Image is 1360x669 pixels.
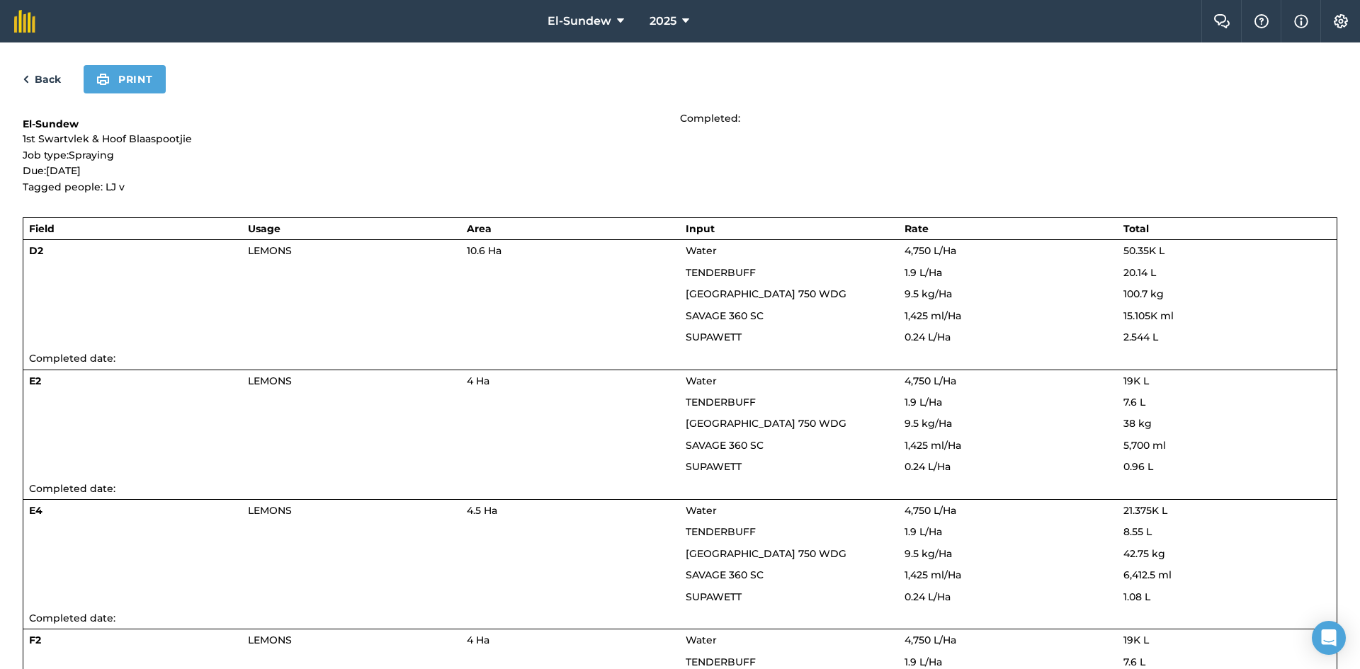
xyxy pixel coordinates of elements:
td: Water [680,629,899,651]
td: 1,425 ml / Ha [899,564,1118,585]
td: Completed date: [23,478,1337,500]
td: TENDERBUFF [680,262,899,283]
td: LEMONS [242,240,461,262]
td: 4,750 L / Ha [899,370,1118,391]
td: 4,750 L / Ha [899,500,1118,522]
img: svg+xml;base64,PHN2ZyB4bWxucz0iaHR0cDovL3d3dy53My5vcmcvMjAwMC9zdmciIHdpZHRoPSI5IiBoZWlnaHQ9IjI0Ii... [23,71,29,88]
strong: F2 [29,634,41,646]
td: LEMONS [242,500,461,522]
td: 19K L [1118,629,1337,651]
th: Usage [242,217,461,239]
td: 15.105K ml [1118,305,1337,326]
td: TENDERBUFF [680,521,899,542]
td: TENDERBUFF [680,391,899,413]
td: SAVAGE 360 SC [680,435,899,456]
td: 0.24 L / Ha [899,456,1118,477]
td: SAVAGE 360 SC [680,305,899,326]
th: Input [680,217,899,239]
span: 2025 [650,13,676,30]
p: Due: [DATE] [23,163,680,178]
td: 9.5 kg / Ha [899,283,1118,304]
th: Area [461,217,680,239]
td: 4,750 L / Ha [899,629,1118,651]
td: LEMONS [242,370,461,391]
th: Rate [899,217,1118,239]
td: Water [680,370,899,391]
td: 9.5 kg / Ha [899,413,1118,434]
td: 1.08 L [1118,586,1337,607]
td: 2.544 L [1118,326,1337,348]
td: 50.35K L [1118,240,1337,262]
td: 4,750 L / Ha [899,240,1118,262]
td: 1.9 L / Ha [899,262,1118,283]
p: Job type: Spraying [23,147,680,163]
td: 1,425 ml / Ha [899,305,1118,326]
td: Completed date: [23,348,1337,370]
td: Water [680,500,899,522]
img: svg+xml;base64,PHN2ZyB4bWxucz0iaHR0cDovL3d3dy53My5vcmcvMjAwMC9zdmciIHdpZHRoPSIxOSIgaGVpZ2h0PSIyNC... [96,71,110,88]
td: 0.96 L [1118,456,1337,477]
td: [GEOGRAPHIC_DATA] 750 WDG [680,543,899,564]
td: 8.55 L [1118,521,1337,542]
img: svg+xml;base64,PHN2ZyB4bWxucz0iaHR0cDovL3d3dy53My5vcmcvMjAwMC9zdmciIHdpZHRoPSIxNyIgaGVpZ2h0PSIxNy... [1294,13,1308,30]
p: Completed: [680,110,1337,126]
td: 6,412.5 ml [1118,564,1337,585]
strong: D2 [29,244,43,257]
td: 4.5 Ha [461,500,680,522]
td: 21.375K L [1118,500,1337,522]
td: 4 Ha [461,370,680,391]
h1: El-Sundew [23,117,680,131]
td: SUPAWETT [680,586,899,607]
td: Water [680,240,899,262]
td: Completed date: [23,607,1337,629]
td: [GEOGRAPHIC_DATA] 750 WDG [680,283,899,304]
div: Open Intercom Messenger [1312,621,1346,655]
span: El-Sundew [548,13,611,30]
td: 19K L [1118,370,1337,391]
td: SAVAGE 360 SC [680,564,899,585]
td: 1,425 ml / Ha [899,435,1118,456]
td: 100.7 kg [1118,283,1337,304]
td: LEMONS [242,629,461,651]
td: 0.24 L / Ha [899,586,1118,607]
td: 20.14 L [1118,262,1337,283]
td: 4 Ha [461,629,680,651]
img: A question mark icon [1253,14,1270,28]
p: Tagged people: LJ v [23,179,680,195]
img: Two speech bubbles overlapping with the left bubble in the forefront [1213,14,1230,28]
td: 5,700 ml [1118,435,1337,456]
img: A cog icon [1332,14,1349,28]
td: SUPAWETT [680,326,899,348]
td: [GEOGRAPHIC_DATA] 750 WDG [680,413,899,434]
td: 38 kg [1118,413,1337,434]
td: 7.6 L [1118,391,1337,413]
img: fieldmargin Logo [14,10,35,33]
td: 10.6 Ha [461,240,680,262]
strong: E4 [29,504,42,517]
td: 42.75 kg [1118,543,1337,564]
a: Back [23,71,61,88]
th: Field [23,217,242,239]
p: 1st Swartvlek & Hoof Blaaspootjie [23,131,680,147]
button: Print [84,65,166,93]
strong: E2 [29,374,41,387]
td: SUPAWETT [680,456,899,477]
td: 9.5 kg / Ha [899,543,1118,564]
td: 1.9 L / Ha [899,521,1118,542]
th: Total [1118,217,1337,239]
td: 1.9 L / Ha [899,391,1118,413]
td: 0.24 L / Ha [899,326,1118,348]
